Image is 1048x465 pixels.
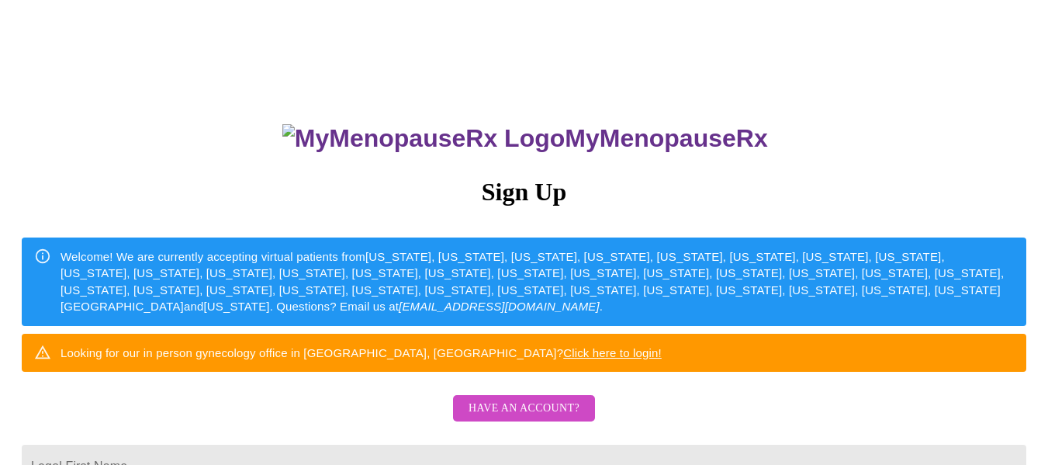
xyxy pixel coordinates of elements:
[469,399,579,418] span: Have an account?
[282,124,565,153] img: MyMenopauseRx Logo
[399,300,600,313] em: [EMAIL_ADDRESS][DOMAIN_NAME]
[24,124,1027,153] h3: MyMenopauseRx
[453,395,595,422] button: Have an account?
[22,178,1026,206] h3: Sign Up
[61,338,662,367] div: Looking for our in person gynecology office in [GEOGRAPHIC_DATA], [GEOGRAPHIC_DATA]?
[449,412,599,425] a: Have an account?
[563,346,662,359] a: Click here to login!
[61,242,1014,321] div: Welcome! We are currently accepting virtual patients from [US_STATE], [US_STATE], [US_STATE], [US...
